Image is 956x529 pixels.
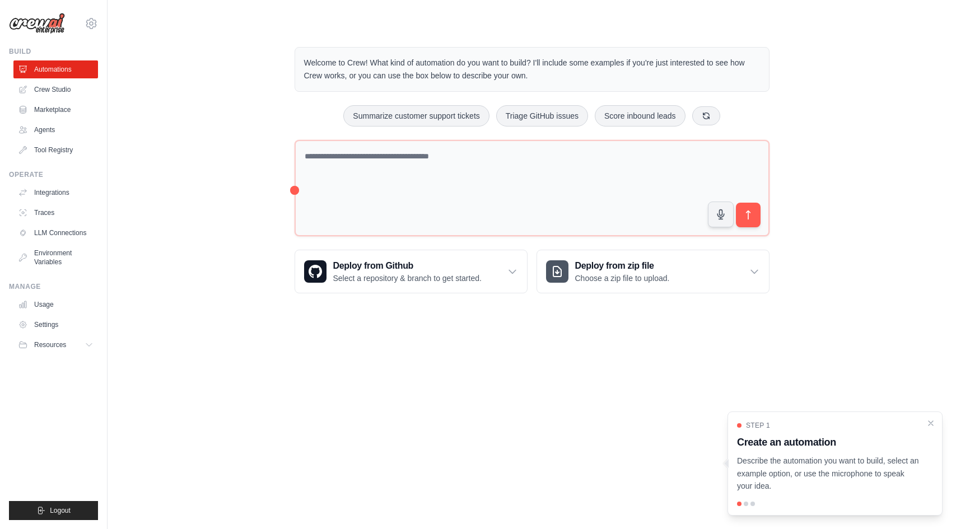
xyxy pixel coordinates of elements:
[9,170,98,179] div: Operate
[13,224,98,242] a: LLM Connections
[13,101,98,119] a: Marketplace
[343,105,489,127] button: Summarize customer support tickets
[13,60,98,78] a: Automations
[13,244,98,271] a: Environment Variables
[496,105,588,127] button: Triage GitHub issues
[13,316,98,334] a: Settings
[575,259,670,273] h3: Deploy from zip file
[333,259,482,273] h3: Deploy from Github
[737,455,920,493] p: Describe the automation you want to build, select an example option, or use the microphone to spe...
[9,501,98,520] button: Logout
[926,419,935,428] button: Close walkthrough
[575,273,670,284] p: Choose a zip file to upload.
[9,13,65,34] img: Logo
[737,434,920,450] h3: Create an automation
[304,57,760,82] p: Welcome to Crew! What kind of automation do you want to build? I'll include some examples if you'...
[9,282,98,291] div: Manage
[13,184,98,202] a: Integrations
[13,141,98,159] a: Tool Registry
[595,105,685,127] button: Score inbound leads
[13,81,98,99] a: Crew Studio
[13,121,98,139] a: Agents
[13,204,98,222] a: Traces
[333,273,482,284] p: Select a repository & branch to get started.
[13,336,98,354] button: Resources
[13,296,98,313] a: Usage
[746,421,770,430] span: Step 1
[34,340,66,349] span: Resources
[9,47,98,56] div: Build
[50,506,71,515] span: Logout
